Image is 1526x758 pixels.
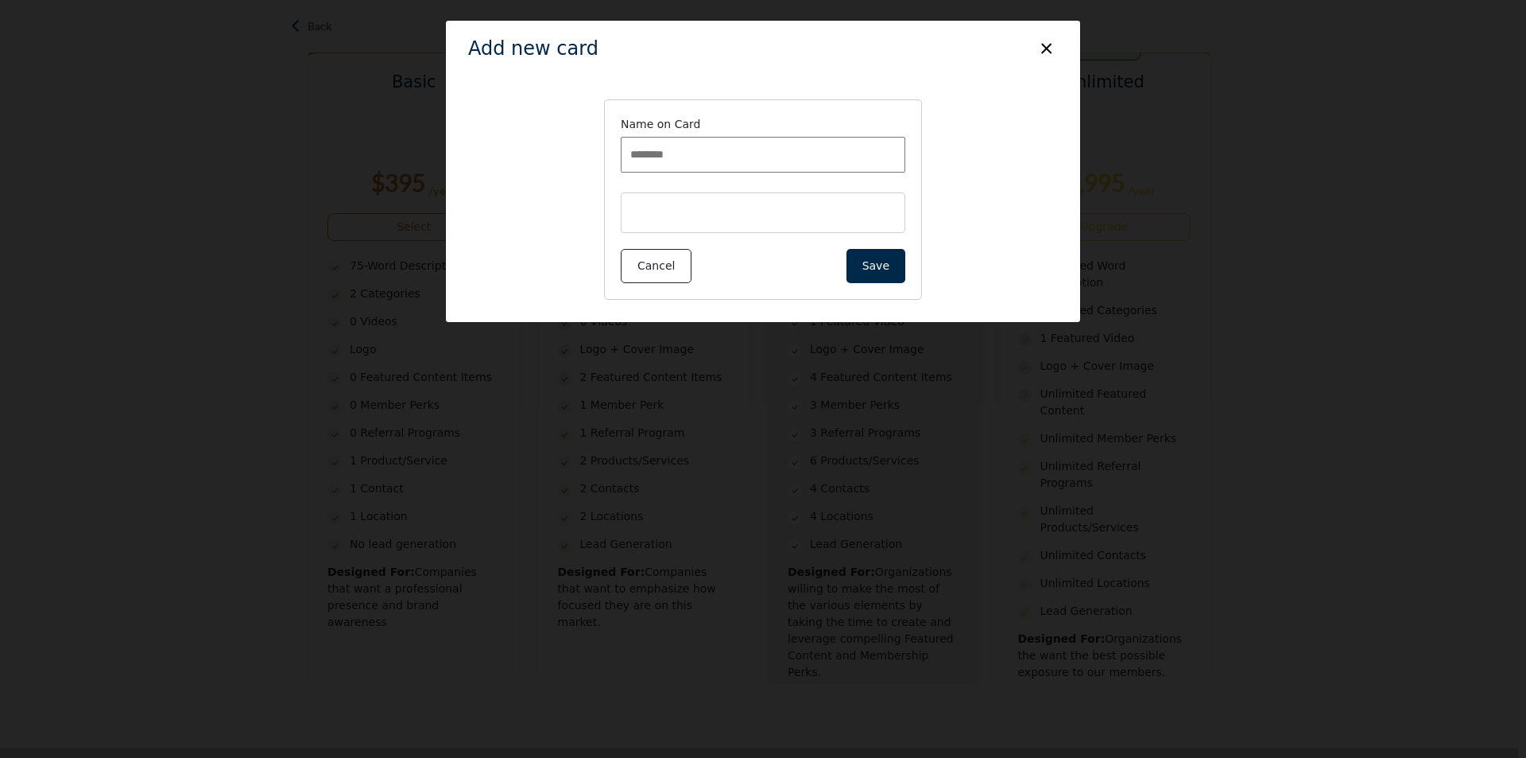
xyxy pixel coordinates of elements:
button: Save [846,249,905,283]
button: Cancel [621,249,691,283]
button: × [1035,32,1058,62]
iframe: Secure card payment input frame [633,205,893,220]
h2: Add new card [468,34,598,63]
label: Name on Card [621,116,905,133]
